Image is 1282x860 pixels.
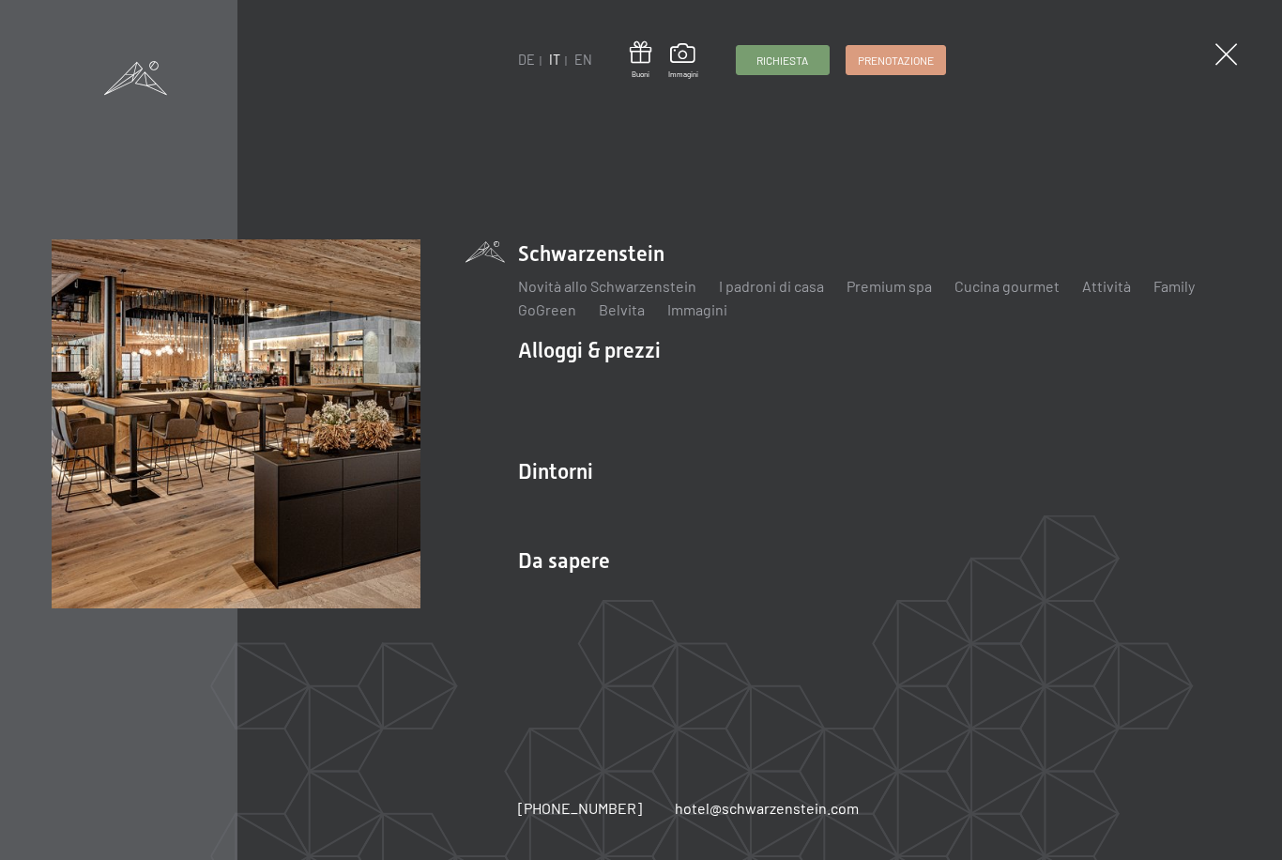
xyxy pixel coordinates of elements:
[719,277,824,295] a: I padroni di casa
[1082,277,1131,295] a: Attività
[630,69,651,80] span: Buoni
[954,277,1060,295] a: Cucina gourmet
[847,46,945,74] a: Prenotazione
[668,69,698,80] span: Immagini
[518,799,642,817] span: [PHONE_NUMBER]
[737,46,829,74] a: Richiesta
[630,41,651,80] a: Buoni
[1153,277,1195,295] a: Family
[574,52,592,68] a: EN
[847,277,932,295] a: Premium spa
[518,277,696,295] a: Novità allo Schwarzenstein
[518,52,535,68] a: DE
[599,300,645,318] a: Belvita
[518,300,576,318] a: GoGreen
[667,300,727,318] a: Immagini
[549,52,560,68] a: IT
[675,798,859,819] a: hotel@schwarzenstein.com
[668,43,698,79] a: Immagini
[518,798,642,819] a: [PHONE_NUMBER]
[858,53,934,69] span: Prenotazione
[756,53,808,69] span: Richiesta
